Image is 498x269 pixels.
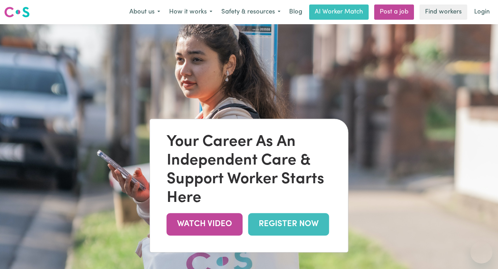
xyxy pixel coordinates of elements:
a: Careseekers logo [4,4,30,20]
button: How it works [165,5,217,19]
a: REGISTER NOW [248,213,329,235]
a: Find workers [419,4,467,20]
iframe: Button to launch messaging window [470,241,492,263]
a: Login [470,4,494,20]
a: Blog [285,4,306,20]
a: AI Worker Match [309,4,369,20]
a: WATCH VIDEO [167,213,243,235]
div: Your Career As An Independent Care & Support Worker Starts Here [167,133,332,207]
button: About us [125,5,165,19]
img: Careseekers logo [4,6,30,18]
a: Post a job [374,4,414,20]
button: Safety & resources [217,5,285,19]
